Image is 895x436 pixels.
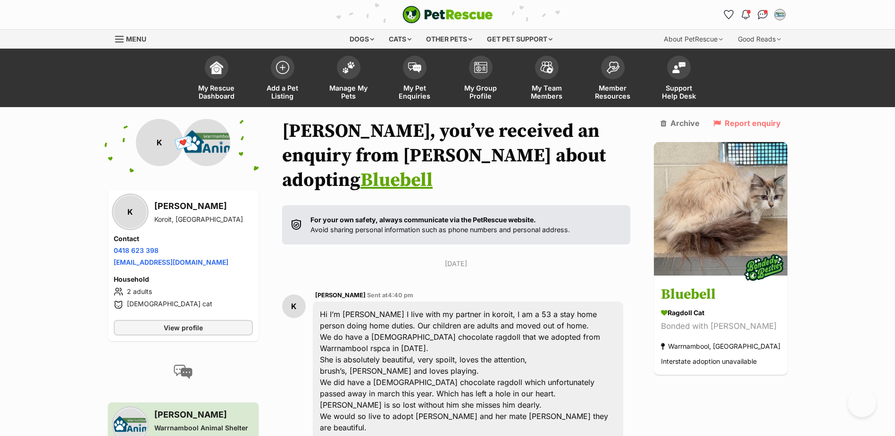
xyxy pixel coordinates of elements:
div: About PetRescue [657,30,729,49]
div: Warrnambool, [GEOGRAPHIC_DATA] [661,340,780,352]
span: Manage My Pets [327,84,370,100]
div: Koroit, [GEOGRAPHIC_DATA] [154,215,243,224]
a: View profile [114,320,253,335]
div: Good Reads [731,30,787,49]
span: My Group Profile [460,84,502,100]
h4: Household [114,275,253,284]
span: 4:40 pm [388,292,413,299]
span: My Pet Enquiries [393,84,436,100]
img: dashboard-icon-eb2f2d2d3e046f16d808141f083e7271f6b2e854fb5c12c21221c1fb7104beca.svg [210,61,223,74]
a: Report enquiry [713,119,781,127]
span: [PERSON_NAME] [315,292,366,299]
iframe: Help Scout Beacon - Open [848,389,876,417]
a: Conversations [755,7,770,22]
ul: Account quick links [721,7,787,22]
img: manage-my-pets-icon-02211641906a0b7f246fdf0571729dbe1e7629f14944591b6c1af311fb30b64b.svg [342,61,355,74]
span: Sent at [367,292,413,299]
span: Interstate adoption unavailable [661,357,757,365]
span: My Rescue Dashboard [195,84,238,100]
img: logo-cat-932fe2b9b8326f06289b0f2fb663e598f794de774fb13d1741a6617ecf9a85b4.svg [402,6,493,24]
li: [DEMOGRAPHIC_DATA] cat [114,299,253,310]
img: conversation-icon-4a6f8262b818ee0b60e3300018af0b2d0b884aa5de6e9bcb8d3d4eeb1a70a7c4.svg [174,365,192,379]
div: Dogs [343,30,381,49]
button: My account [772,7,787,22]
span: View profile [164,323,203,333]
div: Ragdoll Cat [661,308,780,318]
img: pet-enquiries-icon-7e3ad2cf08bfb03b45e93fb7055b45f3efa6380592205ae92323e6603595dc1f.svg [408,62,421,73]
h3: [PERSON_NAME] [154,408,253,421]
img: help-desk-icon-fdf02630f3aa405de69fd3d07c3f3aa587a6932b1a1747fa1d2bba05be0121f9.svg [672,62,686,73]
img: bonded besties [740,244,787,291]
span: 💌 [173,133,194,153]
img: chat-41dd97257d64d25036548639549fe6c8038ab92f7586957e7f3b1b290dea8141.svg [758,10,768,19]
a: My Rescue Dashboard [184,51,250,107]
span: Menu [126,35,146,43]
img: member-resources-icon-8e73f808a243e03378d46382f2149f9095a855e16c252ad45f914b54edf8863c.svg [606,61,619,74]
h3: [PERSON_NAME] [154,200,243,213]
h4: Contact [114,234,253,243]
h1: [PERSON_NAME], you’ve received an enquiry from [PERSON_NAME] about adopting [282,119,630,193]
a: Member Resources [580,51,646,107]
img: Warrnambool Animal Shelter profile pic [183,119,230,166]
span: Add a Pet Listing [261,84,304,100]
a: Menu [115,30,153,47]
strong: For your own safety, always communicate via the PetRescue website. [310,216,536,224]
a: Favourites [721,7,736,22]
span: Member Resources [592,84,634,100]
li: 2 adults [114,286,253,297]
img: Bluebell [654,142,787,276]
a: [EMAIL_ADDRESS][DOMAIN_NAME] [114,258,228,266]
img: team-members-icon-5396bd8760b3fe7c0b43da4ab00e1e3bb1a5d9ba89233759b79545d2d3fc5d0d.svg [540,61,553,74]
div: Warrnambool Animal Shelter [154,423,253,433]
a: My Group Profile [448,51,514,107]
div: Cats [382,30,418,49]
img: notifications-46538b983faf8c2785f20acdc204bb7945ddae34d4c08c2a6579f10ce5e182be.svg [742,10,749,19]
span: Support Help Desk [658,84,700,100]
h3: Bluebell [661,284,780,305]
a: Support Help Desk [646,51,712,107]
a: Archive [661,119,700,127]
a: Add a Pet Listing [250,51,316,107]
div: Get pet support [480,30,559,49]
div: K [136,119,183,166]
img: add-pet-listing-icon-0afa8454b4691262ce3f59096e99ab1cd57d4a30225e0717b998d2c9b9846f56.svg [276,61,289,74]
img: group-profile-icon-3fa3cf56718a62981997c0bc7e787c4b2cf8bcc04b72c1350f741eb67cf2f40e.svg [474,62,487,73]
div: Other pets [419,30,479,49]
span: My Team Members [526,84,568,100]
a: 0418 623 398 [114,246,159,254]
button: Notifications [738,7,753,22]
div: K [114,195,147,228]
a: PetRescue [402,6,493,24]
a: Manage My Pets [316,51,382,107]
p: Avoid sharing personal information such as phone numbers and personal address. [310,215,570,235]
a: My Team Members [514,51,580,107]
div: K [282,294,306,318]
a: Bluebell [360,168,433,192]
img: Alicia franklin profile pic [775,10,785,19]
p: [DATE] [282,259,630,268]
a: Bluebell Ragdoll Cat Bonded with [PERSON_NAME] Warrnambool, [GEOGRAPHIC_DATA] Interstate adoption... [654,277,787,375]
div: Bonded with [PERSON_NAME] [661,320,780,333]
a: My Pet Enquiries [382,51,448,107]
